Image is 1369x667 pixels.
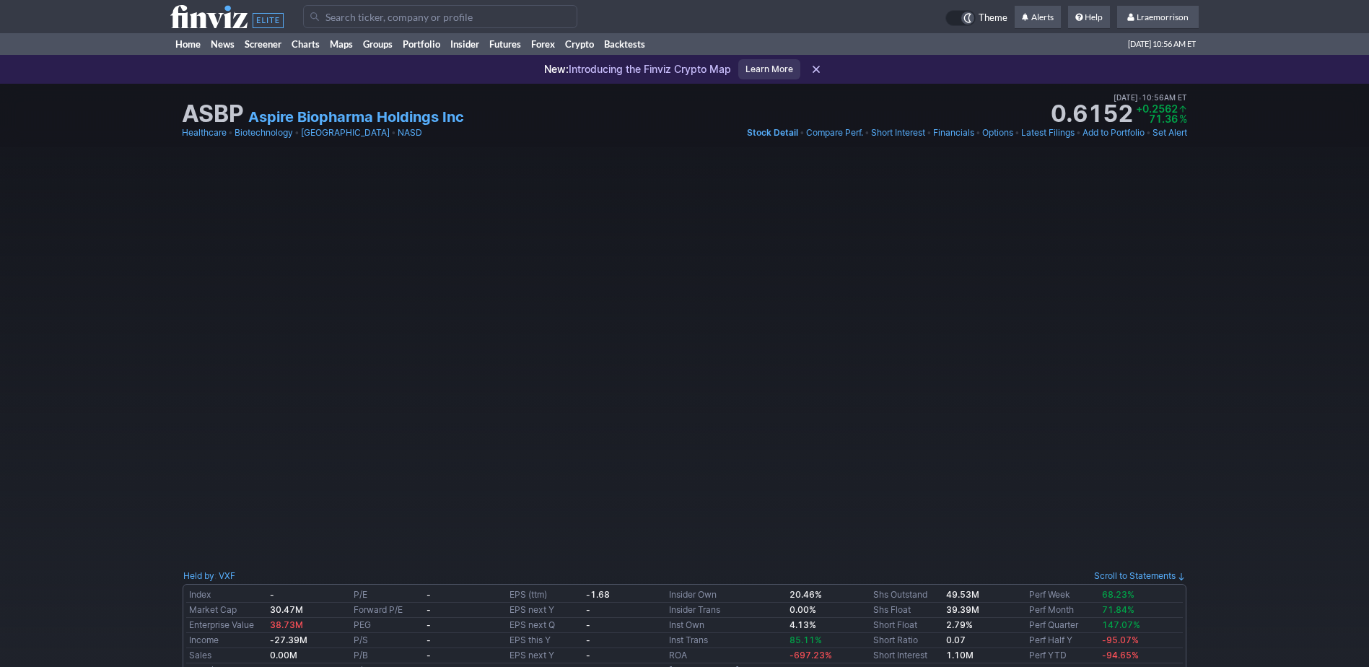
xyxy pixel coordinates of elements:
a: Portfolio [398,33,445,55]
b: 4.13% [790,619,816,630]
a: Stock Detail [747,126,798,140]
td: Index [186,588,267,603]
b: - [586,650,590,661]
td: EPS (ttm) [507,588,582,603]
span: [DATE] 10:56AM ET [1114,91,1187,104]
td: Sales [186,648,267,663]
span: Theme [979,10,1007,26]
b: - [427,650,431,661]
td: Enterprise Value [186,618,267,633]
a: Options [982,126,1013,140]
a: News [206,33,240,55]
span: • [294,126,299,140]
td: PEG [351,618,424,633]
a: Groups [358,33,398,55]
td: Insider Own [666,588,787,603]
a: 1.10M [946,650,974,661]
a: Biotechnology [235,126,293,140]
td: Shs Float [870,603,943,618]
span: [DATE] 10:56 AM ET [1128,33,1196,55]
a: Futures [484,33,526,55]
span: -94.65% [1102,650,1139,661]
span: 38.73M [270,619,303,630]
a: Insider [445,33,484,55]
span: • [1076,126,1081,140]
a: Screener [240,33,287,55]
b: 20.46% [790,589,822,600]
span: • [865,126,870,140]
span: • [927,126,932,140]
td: Perf Month [1026,603,1099,618]
span: • [1138,93,1142,102]
span: -95.07% [1102,635,1139,645]
span: 71.84% [1102,604,1134,615]
b: 0.00% [790,604,816,615]
td: Perf Quarter [1026,618,1099,633]
span: Latest Filings [1021,127,1075,138]
a: Home [170,33,206,55]
b: - [270,589,274,600]
b: - [427,604,431,615]
a: Learn More [738,59,800,79]
a: Theme [945,10,1007,26]
a: Short Ratio [873,635,918,645]
b: -27.39M [270,635,307,645]
a: [GEOGRAPHIC_DATA] [301,126,390,140]
td: ROA [666,648,787,663]
b: 0.00M [270,650,297,661]
td: Perf Half Y [1026,633,1099,648]
span: 68.23% [1102,589,1134,600]
td: Perf Week [1026,588,1099,603]
span: • [391,126,396,140]
td: Shs Outstand [870,588,943,603]
a: Set Alert [1153,126,1187,140]
a: Short Float [873,619,917,630]
span: • [228,126,233,140]
a: Aspire Biopharma Holdings Inc [248,107,464,127]
a: 0.07 [946,635,966,645]
a: Short Interest [873,650,927,661]
b: - [427,635,431,645]
td: EPS next Q [507,618,582,633]
a: Add to Portfolio [1082,126,1145,140]
td: Insider Trans [666,603,787,618]
td: Market Cap [186,603,267,618]
td: Inst Trans [666,633,787,648]
td: EPS this Y [507,633,582,648]
td: P/B [351,648,424,663]
span: Compare Perf. [806,127,863,138]
a: Forex [526,33,560,55]
a: Backtests [599,33,650,55]
b: - [427,619,431,630]
a: Held by [183,570,214,581]
a: Maps [325,33,358,55]
td: Forward P/E [351,603,424,618]
a: 2.79% [946,619,973,630]
a: Charts [287,33,325,55]
b: 30.47M [270,604,303,615]
td: +0.2562 [1136,104,1178,114]
b: - [586,619,590,630]
b: - [586,635,590,645]
b: 39.39M [946,604,979,615]
a: NASD [398,126,422,140]
span: • [800,126,805,140]
td: % [1178,114,1187,124]
a: Latest Filings [1021,126,1075,140]
span: 147.07% [1102,619,1140,630]
a: Help [1068,6,1110,29]
td: Inst Own [666,618,787,633]
span: Lraemorrison [1137,12,1189,22]
span: • [1146,126,1151,140]
td: P/E [351,588,424,603]
a: Scroll to Statements [1094,570,1186,581]
b: - [586,604,590,615]
a: Short Interest [871,126,925,140]
a: Lraemorrison [1117,6,1199,29]
td: 71.36 [1136,114,1178,124]
a: Compare Perf. [806,126,863,140]
input: Search [303,5,577,28]
td: Perf YTD [1026,648,1099,663]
